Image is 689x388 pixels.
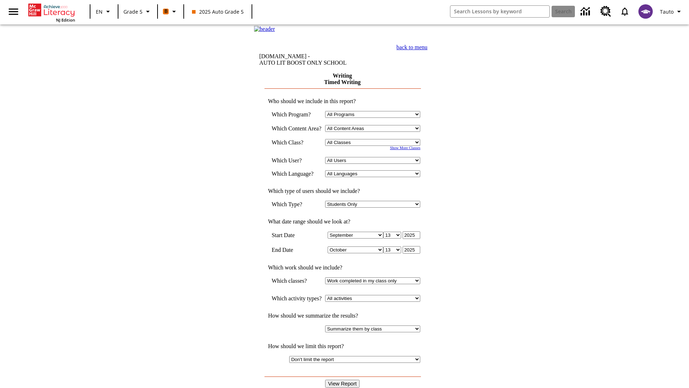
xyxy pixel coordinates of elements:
td: End Date [272,246,322,254]
td: Which Program? [272,111,322,118]
span: Grade 5 [123,8,142,15]
button: Language: EN, Select a language [93,5,116,18]
input: View Report [325,380,360,388]
td: Which activity types? [272,295,322,302]
td: Which Type? [272,201,322,208]
span: B [164,7,168,16]
span: Tauto [660,8,674,15]
td: What date range should we look at? [264,218,421,225]
td: [DOMAIN_NAME] - [259,53,364,66]
div: Home [28,2,75,23]
td: Which Class? [272,139,322,146]
img: avatar image [638,4,653,19]
a: Show More Classes [390,146,421,150]
input: search field [450,6,549,17]
button: Boost Class color is orange. Change class color [160,5,181,18]
a: Data Center [576,2,596,22]
td: How should we limit this report? [264,343,421,350]
button: Open side menu [3,1,24,22]
span: NJ Edition [56,17,75,23]
td: Which classes? [272,277,322,284]
nobr: AUTO LIT BOOST ONLY SCHOOL [259,60,347,66]
a: Writing Timed Writing [324,73,361,85]
a: back to menu [397,44,427,50]
button: Select a new avatar [634,2,657,21]
nobr: Which Content Area? [272,125,322,131]
img: header [254,26,275,32]
span: EN [96,8,103,15]
button: Profile/Settings [657,5,686,18]
td: Which type of users should we include? [264,188,421,194]
a: Resource Center, Will open in new tab [596,2,615,21]
button: Grade: Grade 5, Select a grade [121,5,155,18]
a: Notifications [615,2,634,21]
td: Which User? [272,157,322,164]
td: Which Language? [272,170,322,177]
td: Which work should we include? [264,264,421,271]
td: Who should we include in this report? [264,98,421,105]
span: 2025 Auto Grade 5 [192,8,244,15]
td: Start Date [272,231,322,239]
td: How should we summarize the results? [264,313,421,319]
